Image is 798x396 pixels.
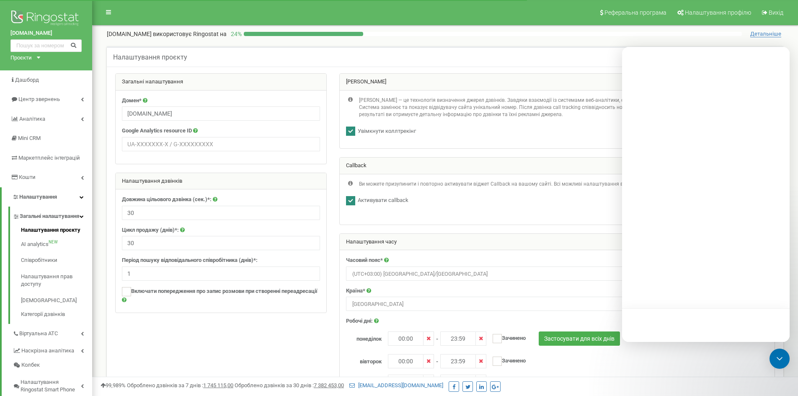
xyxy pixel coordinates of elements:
[127,382,233,388] span: Оброблено дзвінків за 7 днів :
[20,212,79,220] span: Загальні налаштування
[340,234,775,251] div: Налаштування часу
[604,9,666,16] span: Реферальна програма
[436,354,438,366] span: -
[18,155,80,161] span: Маркетплейс інтеграцій
[21,227,92,237] a: Налаштування проєкту
[19,116,45,122] span: Аналiтика
[122,287,320,304] label: Включати попередження про запис розмови при створенні переадресації
[153,31,227,37] span: використовує Ringostat на
[21,269,92,292] a: Налаштування прав доступу
[486,375,526,386] label: Зачинено
[107,30,227,38] p: [DOMAIN_NAME]
[436,331,438,343] span: -
[685,9,751,16] span: Налаштування профілю
[346,256,383,264] label: Часовий пояс*
[122,226,179,234] label: Цикл продажу (днів)*:
[355,127,416,135] label: Увімкнути коллтрекінг
[122,106,320,121] input: example.com
[122,196,212,204] label: Довжина цільового дзвінка (сек.)*:
[122,256,258,264] label: Період пошуку відповідального співробітника (днів)*:
[122,127,192,135] label: Google Analytics resource ID
[349,298,765,310] span: Ukraine
[101,382,126,388] span: 99,989%
[13,358,92,373] a: Колбек
[769,9,783,16] span: Вихід
[346,317,373,325] label: Робочі дні:
[10,39,82,52] input: Пошук за номером
[21,309,92,319] a: Категорії дзвінків
[19,194,57,200] span: Налаштування
[349,382,443,388] a: [EMAIL_ADDRESS][DOMAIN_NAME]
[346,287,365,295] label: Країна*
[13,207,92,224] a: Загальні налаштування
[486,354,526,366] label: Зачинено
[116,173,326,190] div: Налаштування дзвінків
[355,197,408,204] label: Активувати callback
[21,378,81,394] span: Налаштування Ringostat Smart Phone
[10,8,82,29] img: Ringostat logo
[750,31,781,37] span: Детальніше
[19,330,58,338] span: Віртуальна АТС
[340,158,775,174] div: Callback
[21,253,92,269] a: Співробітники
[10,29,82,37] a: [DOMAIN_NAME]
[486,331,526,343] label: Зачинено
[340,354,388,366] label: вівторок
[19,174,36,180] span: Кошти
[122,97,142,105] label: Домен*
[346,297,768,311] span: Ukraine
[340,375,388,386] label: середа
[539,331,620,346] button: Застосувати для всіх днів
[340,331,388,343] label: понеділок
[436,375,438,386] span: -
[770,349,790,369] div: Open Intercom Messenger
[122,137,320,151] input: UA-XXXXXXX-X / G-XXXXXXXXX
[18,135,41,141] span: Mini CRM
[13,324,92,341] a: Віртуальна АТС
[235,382,344,388] span: Оброблено дзвінків за 30 днів :
[314,382,344,388] u: 7 382 453,00
[10,54,32,62] div: Проєкти
[21,292,92,309] a: [DEMOGRAPHIC_DATA]
[18,96,60,102] span: Центр звернень
[15,77,39,83] span: Дашборд
[203,382,233,388] u: 1 745 115,00
[13,341,92,358] a: Наскрізна аналітика
[346,267,768,281] span: (UTC+03:00) Europe/Kiev
[21,362,40,370] span: Колбек
[340,74,775,91] div: [PERSON_NAME]
[113,54,187,61] h5: Налаштування проєкту
[359,97,768,118] p: [PERSON_NAME] — це технологія визначення джерел дзвінків. Завдяки взаємодії із системами веб-анал...
[349,268,765,280] span: (UTC+03:00) Europe/Kiev
[359,181,743,188] p: Ви можете призупинити і повторно активувати віджет Callback на вашому сайті. Всі можливі налаштув...
[21,236,92,253] a: AI analyticsNEW
[21,347,74,355] span: Наскрізна аналітика
[116,74,326,91] div: Загальні налаштування
[227,30,244,38] p: 24 %
[2,187,92,207] a: Налаштування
